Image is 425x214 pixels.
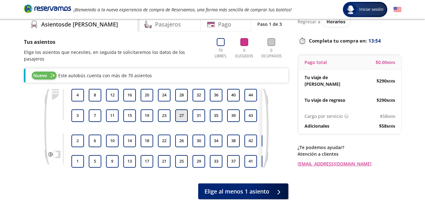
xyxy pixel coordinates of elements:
[212,48,229,59] p: 70 Libres
[193,109,205,122] button: 31
[71,109,84,122] button: 3
[376,59,395,66] span: $ 0.00
[175,135,188,147] button: 26
[388,114,395,119] small: MXN
[71,155,84,168] button: 1
[210,109,222,122] button: 35
[387,98,395,103] small: MXN
[305,123,329,129] p: Adicionales
[89,155,101,168] button: 5
[155,20,181,29] h4: Pasajeros
[193,89,205,101] button: 32
[24,4,71,15] a: Brand Logo
[305,113,343,119] p: Cargo por servicio
[227,155,240,168] button: 37
[141,155,153,168] button: 17
[234,48,255,59] p: 0 Elegidos
[262,155,274,168] button: 45
[379,123,395,129] span: $ 58
[227,135,240,147] button: 38
[380,113,395,119] span: $ 58
[244,155,257,168] button: 41
[71,89,84,101] button: 4
[394,6,401,14] button: English
[244,109,257,122] button: 43
[89,109,101,122] button: 7
[141,135,153,147] button: 18
[298,160,401,167] a: [EMAIL_ADDRESS][DOMAIN_NAME]
[298,16,401,27] div: Regresar a ver horarios
[141,89,153,101] button: 20
[257,21,282,27] p: Paso 1 de 3
[244,135,257,147] button: 42
[218,20,231,29] h4: Pago
[210,155,222,168] button: 33
[368,37,381,44] span: 13:54
[123,135,136,147] button: 14
[227,89,240,101] button: 40
[106,155,119,168] button: 9
[158,155,171,168] button: 21
[387,79,395,84] small: MXN
[262,135,274,147] button: 46
[357,6,386,13] span: Iniciar sesión
[89,135,101,147] button: 6
[89,89,101,101] button: 8
[106,109,119,122] button: 11
[377,97,395,103] span: $ 290
[204,187,269,196] span: Elige al menos 1 asiento
[198,183,288,199] button: Elige al menos 1 asiento
[260,48,283,59] p: 0 Ocupados
[387,124,395,129] small: MXN
[377,78,395,84] span: $ 290
[298,151,401,157] p: Atención a clientes
[158,135,171,147] button: 22
[71,135,84,147] button: 2
[74,7,292,13] em: ¡Bienvenido a la nueva experiencia de compra de Reservamos, una forma más sencilla de comprar tus...
[106,135,119,147] button: 10
[123,155,136,168] button: 13
[193,135,205,147] button: 30
[298,144,401,151] p: ¿Te podemos ayudar?
[106,89,119,101] button: 12
[33,72,47,79] span: Nuevo
[298,18,320,25] p: Regresar a
[193,155,205,168] button: 29
[24,49,206,62] p: Elige los asientos que necesites, en seguida te solicitaremos los datos de los pasajeros
[305,97,345,103] p: Tu viaje de regreso
[58,72,152,79] p: Este autobús cuenta con más de 70 asientos
[298,36,401,45] p: Completa tu compra en :
[24,4,71,13] i: Brand Logo
[123,109,136,122] button: 15
[175,109,188,122] button: 27
[210,89,222,101] button: 36
[244,89,257,101] button: 44
[210,135,222,147] button: 34
[305,59,327,66] p: Pago total
[24,38,206,46] p: Tus asientos
[175,155,188,168] button: 25
[227,109,240,122] button: 39
[175,89,188,101] button: 28
[305,74,350,87] p: Tu viaje de [PERSON_NAME]
[327,19,345,25] span: Horarios
[123,89,136,101] button: 16
[141,109,153,122] button: 19
[158,109,171,122] button: 23
[387,60,395,65] small: MXN
[158,89,171,101] button: 24
[41,20,118,29] h4: Asientos de [PERSON_NAME]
